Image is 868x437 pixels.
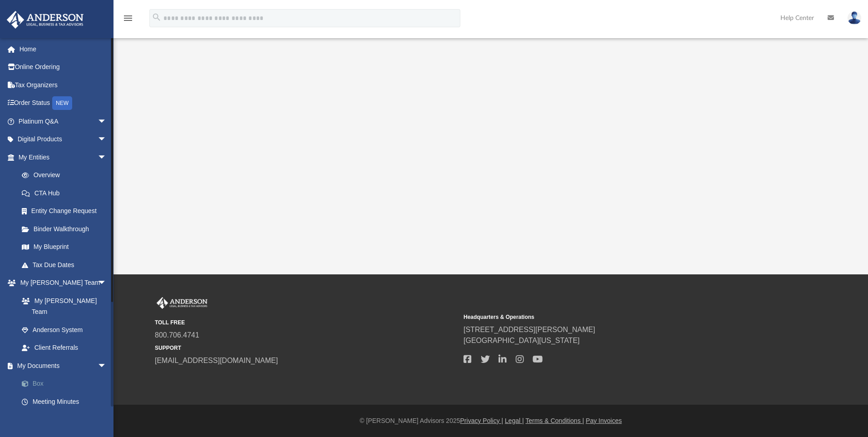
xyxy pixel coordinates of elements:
[464,337,580,344] a: [GEOGRAPHIC_DATA][US_STATE]
[152,12,162,22] i: search
[13,220,120,238] a: Binder Walkthrough
[526,417,584,424] a: Terms & Conditions |
[586,417,621,424] a: Pay Invoices
[4,11,86,29] img: Anderson Advisors Platinum Portal
[848,11,861,25] img: User Pic
[98,148,116,167] span: arrow_drop_down
[123,13,133,24] i: menu
[6,274,116,292] a: My [PERSON_NAME] Teamarrow_drop_down
[13,292,111,321] a: My [PERSON_NAME] Team
[460,417,503,424] a: Privacy Policy |
[13,202,120,220] a: Entity Change Request
[155,318,457,327] small: TOLL FREE
[98,112,116,131] span: arrow_drop_down
[113,416,868,426] div: © [PERSON_NAME] Advisors 2025
[13,184,120,202] a: CTA Hub
[6,58,120,76] a: Online Ordering
[98,357,116,375] span: arrow_drop_down
[464,326,595,333] a: [STREET_ADDRESS][PERSON_NAME]
[98,130,116,149] span: arrow_drop_down
[6,148,120,166] a: My Entitiesarrow_drop_down
[13,256,120,274] a: Tax Due Dates
[13,321,116,339] a: Anderson System
[155,357,278,364] a: [EMAIL_ADDRESS][DOMAIN_NAME]
[98,274,116,293] span: arrow_drop_down
[123,17,133,24] a: menu
[6,94,120,113] a: Order StatusNEW
[6,130,120,149] a: Digital Productsarrow_drop_down
[13,392,120,411] a: Meeting Minutes
[155,331,199,339] a: 800.706.4741
[6,357,120,375] a: My Documentsarrow_drop_down
[464,313,766,321] small: Headquarters & Operations
[6,40,120,58] a: Home
[13,166,120,184] a: Overview
[6,76,120,94] a: Tax Organizers
[505,417,524,424] a: Legal |
[155,344,457,352] small: SUPPORT
[6,112,120,130] a: Platinum Q&Aarrow_drop_down
[13,339,116,357] a: Client Referrals
[155,297,209,309] img: Anderson Advisors Platinum Portal
[52,96,72,110] div: NEW
[13,238,116,256] a: My Blueprint
[13,375,120,393] a: Box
